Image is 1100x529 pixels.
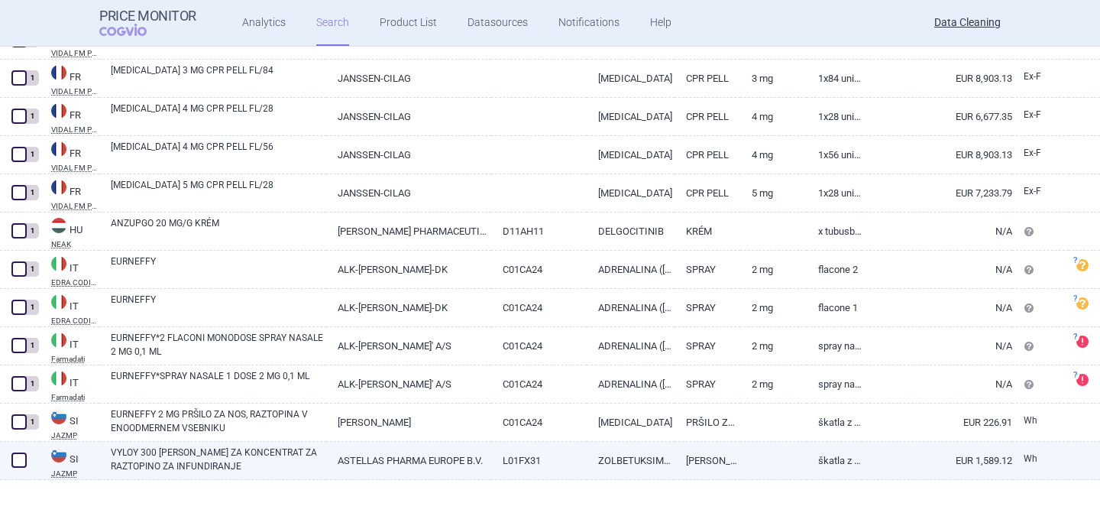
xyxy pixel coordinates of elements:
[1076,259,1095,271] a: ?
[675,327,740,365] a: SPRAY
[587,404,675,441] a: [MEDICAL_DATA]
[326,98,491,135] a: JANSSEN-CILAG
[51,279,99,287] abbr: EDRA CODIFA — Information system on drugs and health products published by Edra LSWR S.p.A.
[491,404,586,441] a: C01CA24
[675,442,740,479] a: [PERSON_NAME] ZA KONCENTRAT ZA RAZTOPINO ZA INFUNDIRANJE
[807,289,862,326] a: flacone 1
[587,251,675,288] a: ADRENALINA ([MEDICAL_DATA])
[326,289,491,326] a: ALK-[PERSON_NAME]-DK
[587,60,675,97] a: [MEDICAL_DATA]
[111,140,326,167] a: [MEDICAL_DATA] 4 MG CPR PELL FL/56
[1076,374,1095,386] a: ?
[807,98,862,135] a: 1x28 unité
[491,365,586,403] a: C01CA24
[1070,333,1079,342] span: ?
[51,103,66,118] img: France
[740,60,806,97] a: 3 mg
[25,300,39,315] div: 1
[1024,186,1041,196] span: Ex-factory price
[111,63,326,91] a: [MEDICAL_DATA] 3 MG CPR PELL FL/84
[675,98,740,135] a: CPR PELL
[99,8,196,24] strong: Price Monitor
[675,289,740,326] a: SPRAY
[40,63,99,96] a: FRFRVIDAL FM PRIX
[25,414,39,430] div: 1
[111,446,326,473] a: VYLOY 300 [PERSON_NAME] ZA KONCENTRAT ZA RAZTOPINO ZA INFUNDIRANJE
[40,446,99,478] a: SISIJAZMP
[1076,297,1095,310] a: ?
[25,185,39,200] div: 1
[587,136,675,174] a: [MEDICAL_DATA]
[40,178,99,210] a: FRFRVIDAL FM PRIX
[862,442,1012,479] a: EUR 1,589.12
[862,213,1012,250] a: N/A
[740,289,806,326] a: 2 mg
[51,394,99,401] abbr: Farmadati — Online database developed by Farmadati Italia S.r.l., Italia.
[740,365,806,403] a: 2 mg
[1024,148,1041,158] span: Ex-factory price
[111,369,326,397] a: EURNEFFY*SPRAY NASALE 1 DOSE 2 MG 0,1 ML
[40,369,99,401] a: ITITFarmadati
[675,136,740,174] a: CPR PELL
[1070,294,1079,303] span: ?
[807,404,862,441] a: škatla z 2 enoodmernima vsebnikoma
[587,174,675,212] a: [MEDICAL_DATA]
[40,102,99,134] a: FRFRVIDAL FM PRIX
[862,327,1012,365] a: N/A
[1076,336,1095,348] a: ?
[51,88,99,96] abbr: VIDAL FM PRIX — List of medicinal products published by VIDAL France - retail price.
[675,60,740,97] a: CPR PELL
[675,404,740,441] a: PRŠILO ZA NOS, RAZTOPINA
[111,216,326,244] a: ANZUPGO 20 MG/G KRÉM
[51,126,99,134] abbr: VIDAL FM PRIX — List of medicinal products published by VIDAL France - retail price.
[326,174,491,212] a: JANSSEN-CILAG
[1012,66,1069,89] a: Ex-F
[25,338,39,353] div: 1
[1012,142,1069,165] a: Ex-F
[807,442,862,479] a: škatla z 1 vialo
[862,136,1012,174] a: EUR 8,903.13
[51,470,99,478] abbr: JAZMP — List of medicinal products published by the Public Agency of the Republic of Slovenia for...
[40,331,99,363] a: ITITFarmadati
[807,213,862,250] a: x tubusban 3 tubus (2 x 15 g + 1 x 60 g) (gyűjtőcsomagolás)
[491,327,586,365] a: C01CA24
[51,203,99,210] abbr: VIDAL FM PRIX — List of medicinal products published by VIDAL France - retail price.
[862,251,1012,288] a: N/A
[40,293,99,325] a: ITITEDRA CODIFA
[51,141,66,157] img: France
[1070,371,1079,380] span: ?
[491,251,586,288] a: C01CA24
[111,407,326,435] a: EURNEFFY 2 MG PRŠILO ZA NOS, RAZTOPINA V ENOODMERNEM VSEBNIKU
[1012,410,1069,433] a: Wh
[51,50,99,57] abbr: VIDAL FM PRIX — List of medicinal products published by VIDAL France - retail price.
[1070,256,1079,265] span: ?
[40,216,99,248] a: HUHUNEAK
[40,407,99,440] a: SISIJAZMP
[807,60,862,97] a: 1x84 unité
[25,109,39,124] div: 1
[326,213,491,250] a: [PERSON_NAME] PHARMACEUTICAL PRODUCTS A/S
[1024,71,1041,82] span: Ex-factory price
[111,331,326,359] a: EURNEFFY*2 FLACONI MONODOSE SPRAY NASALE 2 MG 0,1 ML
[51,432,99,440] abbr: JAZMP — List of medicinal products published by the Public Agency of the Republic of Slovenia for...
[1024,415,1037,426] span: Wholesale price without VAT
[862,289,1012,326] a: N/A
[740,327,806,365] a: 2 mg
[51,256,66,271] img: Italy
[326,136,491,174] a: JANSSEN-CILAG
[862,404,1012,441] a: EUR 226.91
[587,365,675,403] a: ADRENALINA ([MEDICAL_DATA])
[40,255,99,287] a: ITITEDRA CODIFA
[807,251,862,288] a: flacone 2
[587,98,675,135] a: [MEDICAL_DATA]
[51,317,99,325] abbr: EDRA CODIFA — Information system on drugs and health products published by Edra LSWR S.p.A.
[675,365,740,403] a: SPRAY
[587,327,675,365] a: ADRENALINA ([MEDICAL_DATA])
[326,251,491,288] a: ALK-[PERSON_NAME]-DK
[740,251,806,288] a: 2 mg
[51,241,99,248] abbr: NEAK — PUPHA database published by the National Health Insurance Fund of Hungary.
[491,289,586,326] a: C01CA24
[807,174,862,212] a: 1x28 unité
[1012,180,1069,203] a: Ex-F
[51,218,66,233] img: Hungary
